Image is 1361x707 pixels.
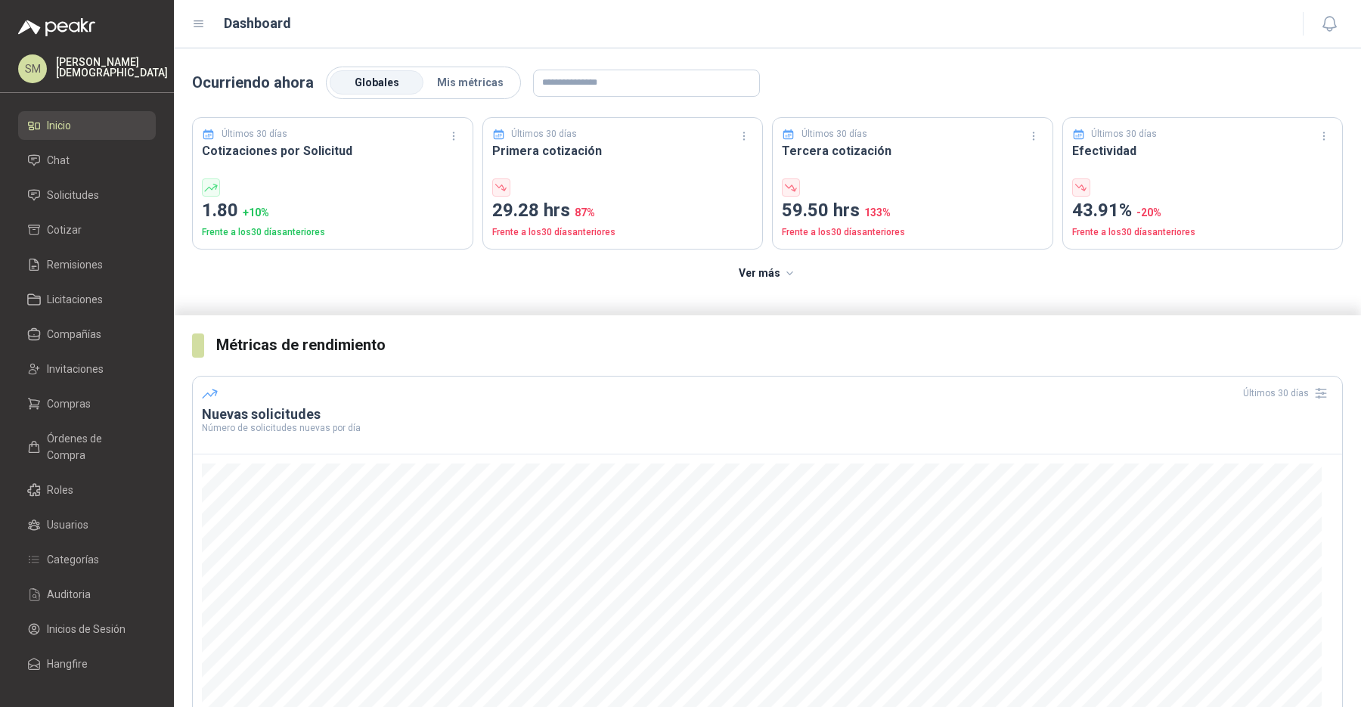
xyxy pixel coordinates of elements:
span: + 10 % [243,206,269,219]
p: 29.28 hrs [492,197,754,225]
p: Últimos 30 días [511,127,577,141]
span: Órdenes de Compra [47,430,141,464]
span: Inicio [47,117,71,134]
span: Chat [47,152,70,169]
span: Hangfire [47,656,88,672]
span: -20 % [1136,206,1161,219]
h3: Métricas de rendimiento [216,333,1343,357]
p: 43.91% [1072,197,1334,225]
p: Frente a los 30 días anteriores [1072,225,1334,240]
span: Solicitudes [47,187,99,203]
a: Compras [18,389,156,418]
p: 59.50 hrs [782,197,1043,225]
a: Remisiones [18,250,156,279]
p: Últimos 30 días [222,127,287,141]
a: Auditoria [18,580,156,609]
a: Usuarios [18,510,156,539]
a: Compañías [18,320,156,349]
a: Cotizar [18,216,156,244]
span: 87 % [575,206,595,219]
h3: Primera cotización [492,141,754,160]
h3: Tercera cotización [782,141,1043,160]
a: Roles [18,476,156,504]
span: Cotizar [47,222,82,238]
span: Globales [355,76,399,88]
a: Inicio [18,111,156,140]
span: Categorías [47,551,99,568]
p: Frente a los 30 días anteriores [202,225,463,240]
a: Chat [18,146,156,175]
p: Ocurriendo ahora [192,71,314,95]
a: Invitaciones [18,355,156,383]
span: Inicios de Sesión [47,621,126,637]
p: Últimos 30 días [801,127,867,141]
a: Órdenes de Compra [18,424,156,470]
span: 133 % [864,206,891,219]
h3: Nuevas solicitudes [202,405,1333,423]
img: Logo peakr [18,18,95,36]
h1: Dashboard [224,13,291,34]
span: Compras [47,395,91,412]
span: Remisiones [47,256,103,273]
p: Número de solicitudes nuevas por día [202,423,1333,433]
span: Auditoria [47,586,91,603]
h3: Cotizaciones por Solicitud [202,141,463,160]
button: Ver más [730,259,805,289]
p: Frente a los 30 días anteriores [492,225,754,240]
span: Invitaciones [47,361,104,377]
p: Últimos 30 días [1091,127,1157,141]
span: Licitaciones [47,291,103,308]
span: Mis métricas [437,76,504,88]
div: SM [18,54,47,83]
h3: Efectividad [1072,141,1334,160]
a: Licitaciones [18,285,156,314]
p: Frente a los 30 días anteriores [782,225,1043,240]
a: Hangfire [18,650,156,678]
a: Categorías [18,545,156,574]
span: Roles [47,482,73,498]
a: Solicitudes [18,181,156,209]
span: Usuarios [47,516,88,533]
span: Compañías [47,326,101,343]
p: 1.80 [202,197,463,225]
a: Inicios de Sesión [18,615,156,643]
p: [PERSON_NAME] [DEMOGRAPHIC_DATA] [56,57,168,78]
div: Últimos 30 días [1243,381,1333,405]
